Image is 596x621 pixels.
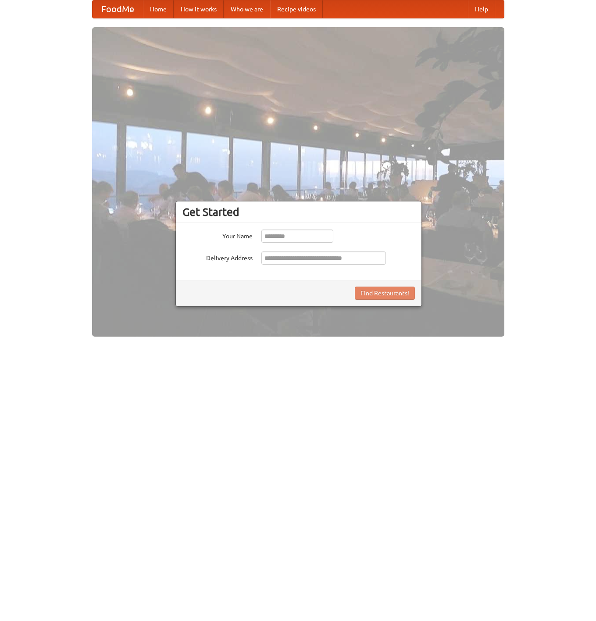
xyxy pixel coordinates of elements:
[468,0,495,18] a: Help
[182,251,253,262] label: Delivery Address
[93,0,143,18] a: FoodMe
[143,0,174,18] a: Home
[182,230,253,241] label: Your Name
[182,205,415,219] h3: Get Started
[174,0,224,18] a: How it works
[224,0,270,18] a: Who we are
[270,0,323,18] a: Recipe videos
[355,287,415,300] button: Find Restaurants!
